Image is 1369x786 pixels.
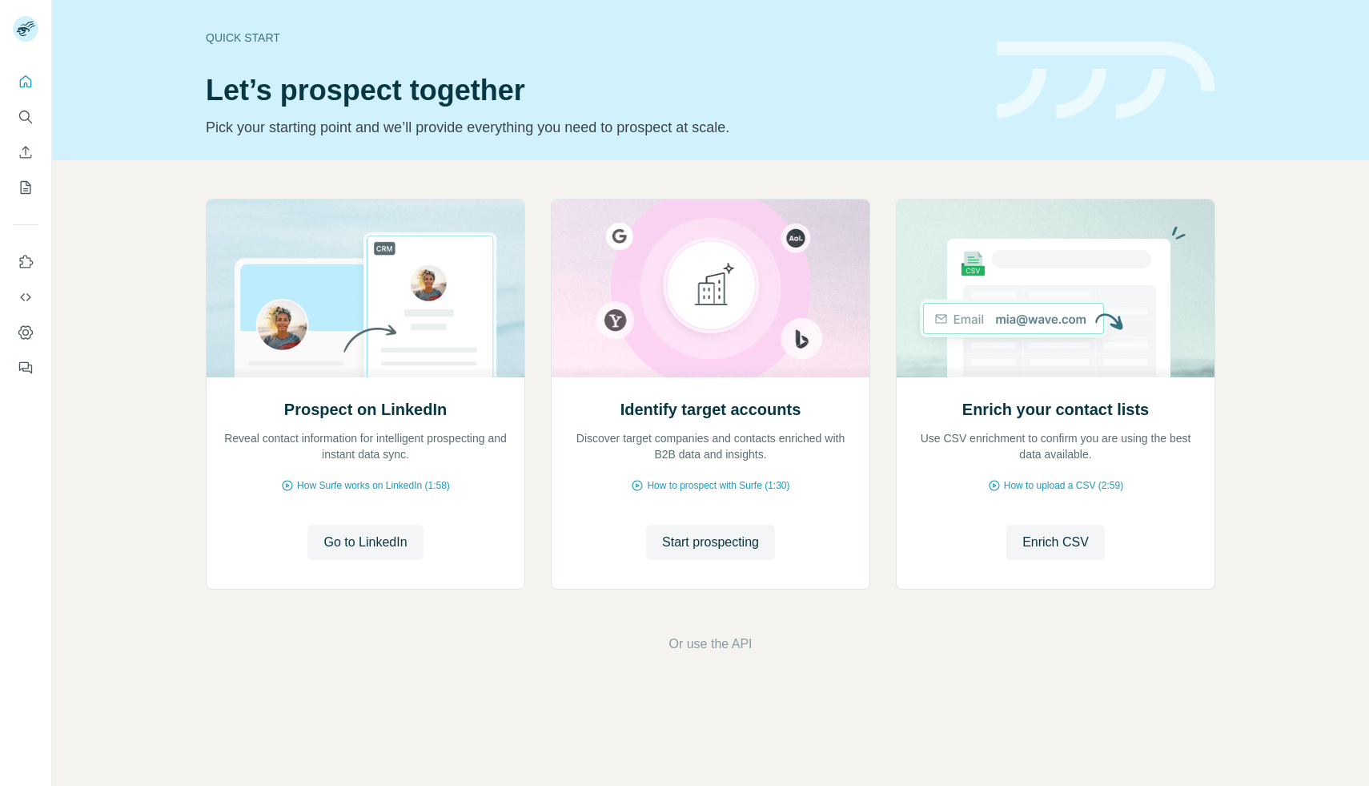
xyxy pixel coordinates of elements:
button: Enrich CSV [13,138,38,167]
img: Prospect on LinkedIn [206,200,525,377]
span: Start prospecting [662,533,759,552]
button: Enrich CSV [1006,525,1105,560]
button: Use Surfe on LinkedIn [13,248,38,276]
h2: Identify target accounts [620,398,801,421]
span: How to prospect with Surfe (1:30) [647,478,789,493]
img: Identify target accounts [551,200,870,377]
div: Quick start [206,30,978,46]
h2: Enrich your contact lists [962,398,1149,421]
img: Enrich your contact lists [896,200,1215,377]
h1: Let’s prospect together [206,75,978,107]
button: Or use the API [668,635,752,654]
h2: Prospect on LinkedIn [284,398,447,421]
span: How Surfe works on LinkedIn (1:58) [297,478,450,493]
button: Feedback [13,353,38,382]
button: Start prospecting [646,525,775,560]
img: banner [997,42,1215,119]
button: Quick start [13,67,38,96]
button: My lists [13,173,38,202]
p: Discover target companies and contacts enriched with B2B data and insights. [568,430,853,462]
button: Dashboard [13,318,38,347]
span: Enrich CSV [1022,533,1089,552]
p: Reveal contact information for intelligent prospecting and instant data sync. [223,430,508,462]
p: Pick your starting point and we’ll provide everything you need to prospect at scale. [206,116,978,139]
button: Use Surfe API [13,283,38,312]
p: Use CSV enrichment to confirm you are using the best data available. [913,430,1198,462]
span: Go to LinkedIn [323,533,407,552]
button: Search [13,103,38,131]
span: How to upload a CSV (2:59) [1004,478,1123,493]
button: Go to LinkedIn [307,525,423,560]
